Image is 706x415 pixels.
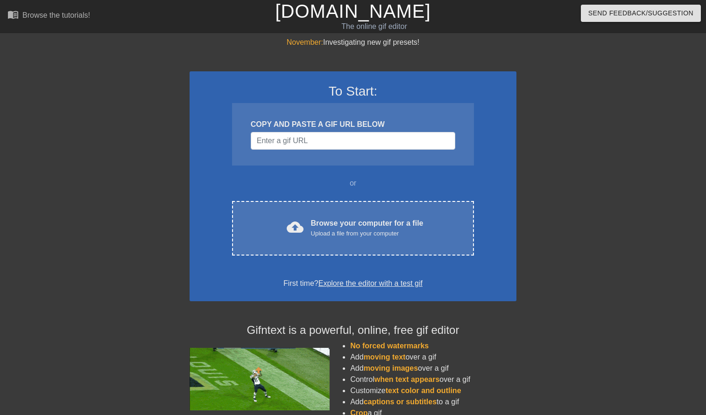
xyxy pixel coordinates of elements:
[364,353,406,361] span: moving text
[251,119,455,130] div: COPY AND PASTE A GIF URL BELOW
[386,387,461,394] span: text color and outline
[364,398,437,406] span: captions or subtitles
[350,385,516,396] li: Customize
[22,11,90,19] div: Browse the tutorials!
[202,83,504,99] h3: To Start:
[214,178,492,189] div: or
[350,363,516,374] li: Add over a gif
[311,218,424,238] div: Browse your computer for a file
[318,279,423,287] a: Explore the editor with a test gif
[588,7,693,19] span: Send Feedback/Suggestion
[7,9,19,20] span: menu_book
[275,1,431,21] a: [DOMAIN_NAME]
[581,5,701,22] button: Send Feedback/Suggestion
[374,375,440,383] span: when text appears
[287,38,323,46] span: November:
[240,21,508,32] div: The online gif editor
[311,229,424,238] div: Upload a file from your computer
[251,132,455,150] input: Username
[350,352,516,363] li: Add over a gif
[364,364,418,372] span: moving images
[202,278,504,289] div: First time?
[190,37,516,48] div: Investigating new gif presets!
[350,374,516,385] li: Control over a gif
[190,348,330,410] img: football_small.gif
[287,219,304,235] span: cloud_upload
[350,342,429,350] span: No forced watermarks
[350,396,516,408] li: Add to a gif
[7,9,90,23] a: Browse the tutorials!
[190,324,516,337] h4: Gifntext is a powerful, online, free gif editor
